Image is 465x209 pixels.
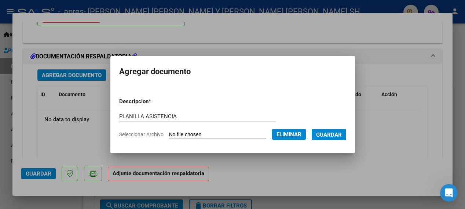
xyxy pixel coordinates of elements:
[312,129,346,140] button: Guardar
[119,97,187,106] p: Descripcion
[272,129,306,140] button: Eliminar
[119,65,346,79] h2: Agregar documento
[316,131,342,138] span: Guardar
[119,131,164,137] span: Seleccionar Archivo
[277,131,301,138] span: Eliminar
[440,184,458,202] iframe: Intercom live chat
